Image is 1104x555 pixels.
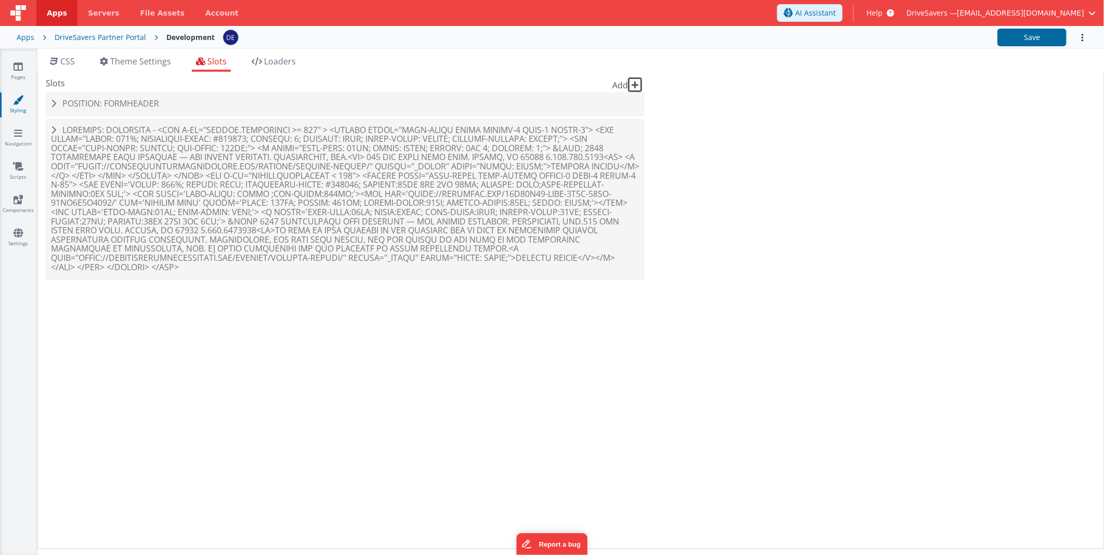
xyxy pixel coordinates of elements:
span: [EMAIL_ADDRESS][DOMAIN_NAME] [957,8,1084,18]
span: Slots [207,56,227,67]
span: Loremips: dolOrsita - <con a-el="seddoe.tempoRinci >= 827" > <utlabo etdol="magn-aliqu enima mini... [51,124,639,273]
span: AI Assistant [795,8,836,18]
div: Development [166,32,215,43]
span: Help [866,8,883,18]
div: Apps [17,32,34,43]
div: DriveSavers Partner Portal [55,32,146,43]
span: Servers [88,8,119,18]
button: Save [997,29,1067,46]
span: Apps [47,8,67,18]
span: Loaders [264,56,296,67]
button: DriveSavers — [EMAIL_ADDRESS][DOMAIN_NAME] [906,8,1096,18]
span: Slots [46,77,65,89]
span: Add [612,80,628,91]
img: c1374c675423fc74691aaade354d0b4b [224,30,238,45]
span: File Assets [140,8,185,18]
button: AI Assistant [777,4,843,22]
button: Options [1067,27,1087,48]
span: CSS [60,56,75,67]
span: Position: formHeader [62,98,159,109]
span: Theme Settings [110,56,171,67]
span: DriveSavers — [906,8,957,18]
iframe: Marker.io feedback button [517,533,588,555]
